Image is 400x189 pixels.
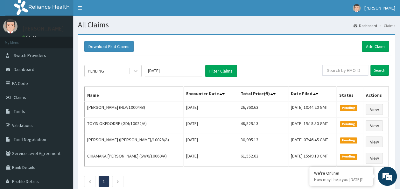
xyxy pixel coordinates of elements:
[88,68,104,74] div: PENDING
[366,104,383,115] a: View
[340,137,357,143] span: Pending
[22,26,64,31] p: [PERSON_NAME]
[85,87,184,101] th: Name
[238,118,288,134] td: 48,829.13
[116,178,119,184] a: Next page
[288,101,336,118] td: [DATE] 10:44:20 GMT
[85,150,184,166] td: CHIAMAKA [PERSON_NAME] (SWX/10060/A)
[353,4,361,12] img: User Image
[288,150,336,166] td: [DATE] 15:49:13 GMT
[238,87,288,101] th: Total Price(₦)
[366,153,383,164] a: View
[354,23,377,28] a: Dashboard
[314,170,368,176] div: We're Online!
[238,101,288,118] td: 26,760.63
[184,101,238,118] td: [DATE]
[366,120,383,131] a: View
[340,105,357,111] span: Pending
[22,35,38,39] a: Online
[184,87,238,101] th: Encounter Date
[378,23,395,28] li: Claims
[370,65,389,76] input: Search
[78,21,395,29] h1: All Claims
[288,134,336,150] td: [DATE] 07:46:45 GMT
[85,134,184,150] td: [PERSON_NAME] ([PERSON_NAME]/10028/A)
[145,65,202,76] input: Select Month and Year
[14,94,26,100] span: Claims
[238,134,288,150] td: 30,995.13
[14,52,46,58] span: Switch Providers
[85,118,184,134] td: TOYIN OKEDODRE (GDI/10022/A)
[366,136,383,147] a: View
[340,154,357,159] span: Pending
[14,136,46,142] span: Tariff Negotiation
[340,121,357,127] span: Pending
[314,177,368,182] p: How may I help you today?
[103,178,105,184] a: Page 1 is your current page
[84,41,134,52] button: Download Paid Claims
[184,134,238,150] td: [DATE]
[184,118,238,134] td: [DATE]
[14,108,25,114] span: Tariffs
[3,19,18,33] img: User Image
[88,178,91,184] a: Previous page
[85,101,184,118] td: [PERSON_NAME] (HLP/10004/B)
[288,118,336,134] td: [DATE] 15:18:50 GMT
[362,41,389,52] a: Add Claim
[363,87,389,101] th: Actions
[322,65,368,76] input: Search by HMO ID
[205,65,237,77] button: Filter Claims
[364,5,395,11] span: [PERSON_NAME]
[336,87,363,101] th: Status
[288,87,336,101] th: Date Filed
[14,66,34,72] span: Dashboard
[184,150,238,166] td: [DATE]
[238,150,288,166] td: 61,552.63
